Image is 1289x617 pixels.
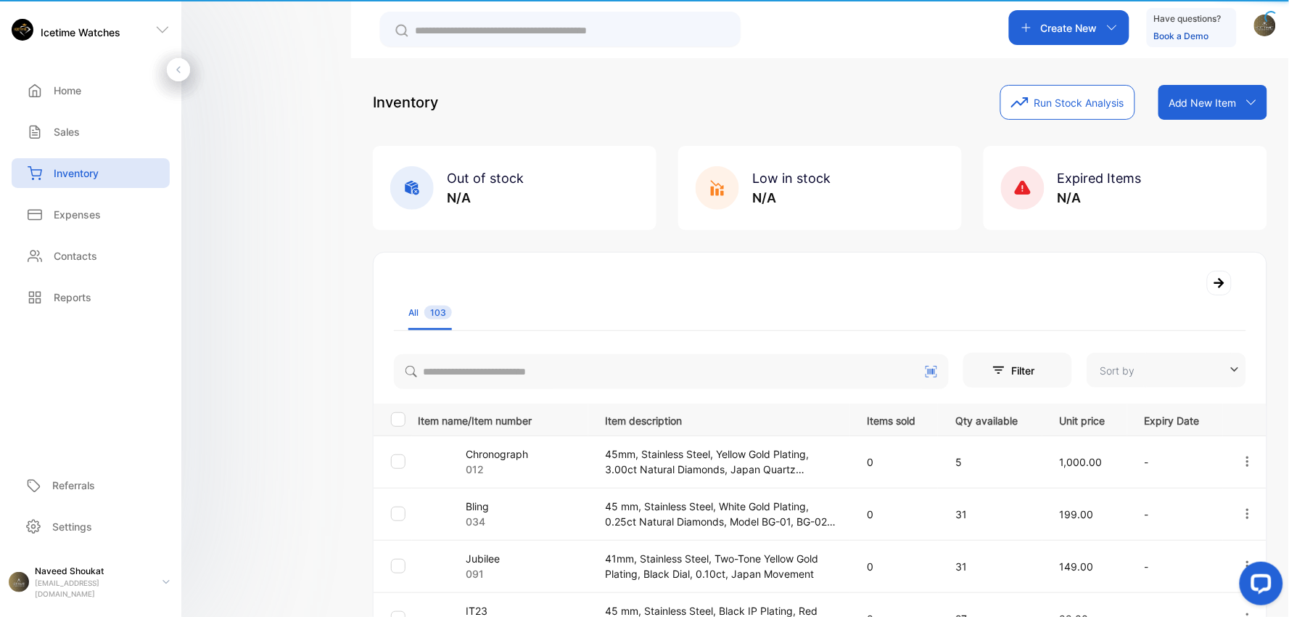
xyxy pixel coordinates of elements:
p: Items sold [868,410,926,428]
div: All [408,306,452,319]
span: 149.00 [1060,560,1094,573]
p: Referrals [52,478,95,493]
button: Sort by [1087,353,1246,388]
img: item [418,547,454,583]
p: Contacts [54,248,97,263]
p: 45mm, Stainless Steel, Yellow Gold Plating, 3.00ct Natural Diamonds, Japan Quartz Movement [606,446,838,477]
p: Chronograph [466,446,528,462]
span: 199.00 [1060,508,1094,520]
a: Book a Demo [1154,30,1209,41]
p: Add New Item [1169,95,1237,110]
iframe: LiveChat chat widget [1228,556,1289,617]
p: 31 [955,559,1029,574]
p: Have questions? [1154,12,1222,26]
p: Icetime Watches [41,25,120,40]
p: 0 [868,454,926,470]
p: N/A [1058,188,1142,208]
p: N/A [752,188,831,208]
p: Sales [54,124,80,139]
img: profile [9,572,29,592]
p: - [1145,559,1211,574]
p: Naveed Shoukat [35,565,151,578]
p: Jubilee [466,551,500,566]
p: Inventory [54,166,99,181]
p: 091 [466,566,500,581]
p: 5 [955,454,1029,470]
p: - [1145,507,1211,522]
span: Out of stock [447,171,524,186]
p: 45 mm, Stainless Steel, White Gold Plating, 0.25ct Natural Diamonds, Model BG-01, BG-02, Japan Mo... [606,499,838,529]
button: avatar [1254,10,1276,45]
p: Item description [606,410,838,428]
p: Home [54,83,81,98]
p: Create New [1041,20,1097,36]
p: Unit price [1060,410,1115,428]
p: N/A [447,188,524,208]
span: Expired Items [1058,171,1142,186]
p: 31 [955,507,1029,522]
p: Settings [52,519,92,534]
p: 0 [868,507,926,522]
img: logo [12,19,33,41]
p: Item name/Item number [418,410,588,428]
p: [EMAIL_ADDRESS][DOMAIN_NAME] [35,578,151,600]
p: - [1145,454,1211,470]
p: Sort by [1100,363,1134,378]
button: Run Stock Analysis [1000,85,1135,120]
span: 1,000.00 [1060,456,1103,468]
p: Qty available [955,410,1029,428]
img: item [418,494,454,531]
span: 103 [424,306,452,319]
p: Expiry Date [1145,410,1211,428]
button: Create New [1009,10,1129,45]
img: avatar [1254,15,1276,36]
p: Expenses [54,207,101,222]
p: 012 [466,462,528,477]
p: Inventory [373,91,438,113]
p: Reports [54,290,91,305]
p: Bling [466,499,489,514]
p: 41mm, Stainless Steel, Two-Tone Yellow Gold Plating, Black Dial, 0.10ct, Japan Movement [606,551,838,581]
p: 0 [868,559,926,574]
img: item [418,442,454,478]
span: Low in stock [752,171,831,186]
p: 034 [466,514,489,529]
